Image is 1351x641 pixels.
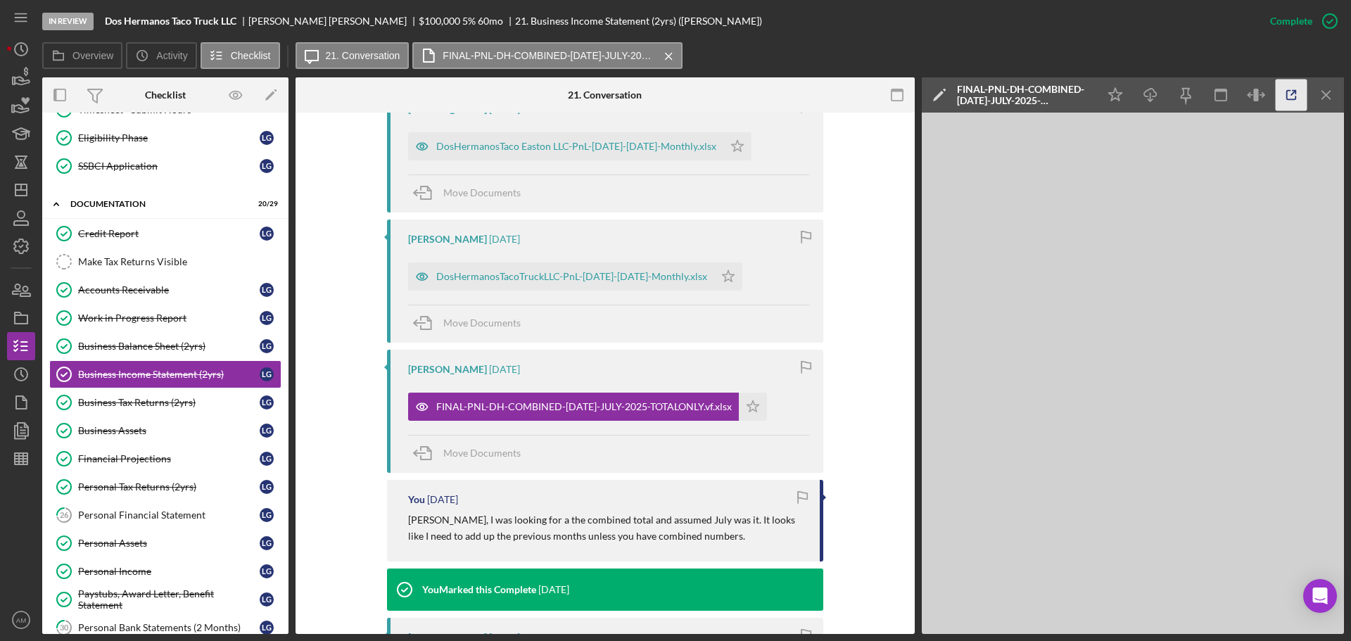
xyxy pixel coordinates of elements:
[408,262,742,291] button: DosHermanosTacoTruckLLC-PnL-[DATE]-[DATE]-Monthly.xlsx
[260,564,274,578] div: L G
[443,447,521,459] span: Move Documents
[253,200,278,208] div: 20 / 29
[326,50,400,61] label: 21. Conversation
[78,453,260,464] div: Financial Projections
[408,234,487,245] div: [PERSON_NAME]
[489,234,520,245] time: 2025-10-02 20:23
[201,42,280,69] button: Checklist
[70,200,243,208] div: Documentation
[260,227,274,241] div: L G
[78,284,260,296] div: Accounts Receivable
[78,622,260,633] div: Personal Bank Statements (2 Months)
[408,436,535,471] button: Move Documents
[49,473,281,501] a: Personal Tax Returns (2yrs)LG
[408,393,767,421] button: FINAL-PNL-DH-COMBINED-[DATE]-JULY-2025-TOTALONLY.vf.xlsx
[7,606,35,634] button: AM
[49,417,281,445] a: Business AssetsLG
[78,369,260,380] div: Business Income Statement (2yrs)
[231,50,271,61] label: Checklist
[248,15,419,27] div: [PERSON_NAME] [PERSON_NAME]
[922,113,1344,634] iframe: Document Preview
[260,339,274,353] div: L G
[260,508,274,522] div: L G
[49,585,281,614] a: Paystubs, Award Letter, Benefit StatementLG
[49,501,281,529] a: 26Personal Financial StatementLG
[260,536,274,550] div: L G
[156,50,187,61] label: Activity
[49,248,281,276] a: Make Tax Returns Visible
[408,364,487,375] div: [PERSON_NAME]
[260,480,274,494] div: L G
[105,15,236,27] b: Dos Hermanos Taco Truck LLC
[443,186,521,198] span: Move Documents
[260,424,274,438] div: L G
[260,283,274,297] div: L G
[408,175,535,210] button: Move Documents
[1270,7,1312,35] div: Complete
[260,311,274,325] div: L G
[49,388,281,417] a: Business Tax Returns (2yrs)LG
[436,141,716,152] div: DosHermanosTaco Easton LLC-PnL-[DATE]-[DATE]-Monthly.xlsx
[78,588,260,611] div: Paystubs, Award Letter, Benefit Statement
[408,305,535,341] button: Move Documents
[260,131,274,145] div: L G
[489,364,520,375] time: 2025-10-02 20:21
[60,510,69,519] tspan: 26
[260,621,274,635] div: L G
[78,312,260,324] div: Work in Progress Report
[408,512,806,544] p: [PERSON_NAME], I was looking for a the combined total and assumed July was it. It looks like I ne...
[260,367,274,381] div: L G
[126,42,196,69] button: Activity
[296,42,410,69] button: 21. Conversation
[78,160,260,172] div: SSBCI Application
[42,13,94,30] div: In Review
[78,538,260,549] div: Personal Assets
[49,557,281,585] a: Personal IncomeLG
[515,15,762,27] div: 21. Business Income Statement (2yrs) ([PERSON_NAME])
[78,341,260,352] div: Business Balance Sheet (2yrs)
[78,509,260,521] div: Personal Financial Statement
[1303,579,1337,613] div: Open Intercom Messenger
[42,42,122,69] button: Overview
[49,124,281,152] a: Eligibility PhaseLG
[260,592,274,607] div: L G
[462,15,476,27] div: 5 %
[49,304,281,332] a: Work in Progress ReportLG
[260,395,274,410] div: L G
[49,332,281,360] a: Business Balance Sheet (2yrs)LG
[78,397,260,408] div: Business Tax Returns (2yrs)
[412,42,683,69] button: FINAL-PNL-DH-COMBINED-[DATE]-JULY-2025-TOTALONLY.vf.xlsx
[478,15,503,27] div: 60 mo
[436,271,707,282] div: DosHermanosTacoTruckLLC-PnL-[DATE]-[DATE]-Monthly.xlsx
[49,152,281,180] a: SSBCI ApplicationLG
[260,452,274,466] div: L G
[60,623,69,632] tspan: 30
[49,529,281,557] a: Personal AssetsLG
[16,616,26,624] text: AM
[443,317,521,329] span: Move Documents
[78,566,260,577] div: Personal Income
[49,220,281,248] a: Credit ReportLG
[419,15,460,27] span: $100,000
[427,494,458,505] time: 2025-09-26 19:48
[408,132,751,160] button: DosHermanosTaco Easton LLC-PnL-[DATE]-[DATE]-Monthly.xlsx
[78,132,260,144] div: Eligibility Phase
[957,84,1091,106] div: FINAL-PNL-DH-COMBINED-[DATE]-JULY-2025-TOTALONLY.vf.xlsx
[78,256,281,267] div: Make Tax Returns Visible
[78,425,260,436] div: Business Assets
[49,360,281,388] a: Business Income Statement (2yrs)LG
[436,401,732,412] div: FINAL-PNL-DH-COMBINED-[DATE]-JULY-2025-TOTALONLY.vf.xlsx
[49,276,281,304] a: Accounts ReceivableLG
[78,228,260,239] div: Credit Report
[538,584,569,595] time: 2025-09-25 14:14
[78,481,260,493] div: Personal Tax Returns (2yrs)
[49,445,281,473] a: Financial ProjectionsLG
[408,494,425,505] div: You
[72,50,113,61] label: Overview
[568,89,642,101] div: 21. Conversation
[1256,7,1344,35] button: Complete
[443,50,654,61] label: FINAL-PNL-DH-COMBINED-[DATE]-JULY-2025-TOTALONLY.vf.xlsx
[422,584,536,595] div: You Marked this Complete
[260,159,274,173] div: L G
[145,89,186,101] div: Checklist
